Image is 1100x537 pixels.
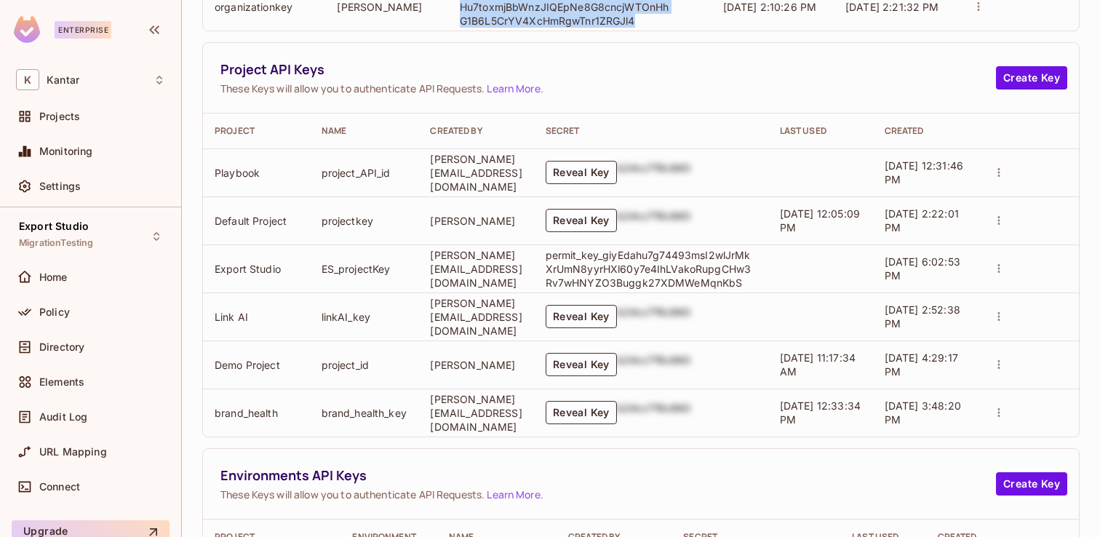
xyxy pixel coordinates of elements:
[220,466,996,485] span: Environments API Keys
[310,293,419,341] td: linkAI_key
[220,81,996,95] span: These Keys will allow you to authenticate API Requests. .
[19,237,93,249] span: MigrationTesting
[203,341,310,389] td: Demo Project
[617,401,691,424] div: b24cc7f8c660
[39,180,81,192] span: Settings
[617,209,691,232] div: b24cc7f8c660
[310,341,419,389] td: project_id
[989,162,1009,183] button: actions
[546,161,617,184] button: Reveal Key
[546,353,617,376] button: Reveal Key
[39,111,80,122] span: Projects
[546,401,617,424] button: Reveal Key
[885,351,958,378] span: [DATE] 4:29:17 PM
[780,351,856,378] span: [DATE] 11:17:34 AM
[39,376,84,388] span: Elements
[19,220,89,232] span: Export Studio
[845,1,939,13] span: [DATE] 2:21:32 PM
[47,74,79,86] span: Workspace: Kantar
[617,353,691,376] div: b24cc7f8c660
[723,1,817,13] span: [DATE] 2:10:26 PM
[39,271,68,283] span: Home
[487,488,540,501] a: Learn More
[617,305,691,328] div: b24cc7f8c660
[989,306,1009,327] button: actions
[487,81,540,95] a: Learn More
[546,248,757,290] p: permit_key_giyEdahu7g74493msI2wlJrMkXrUmN8yyrHXl60y7e4IhLVakoRupgCHw3Rv7wHNYZO3Buggk27XDMWeMqnKbS
[885,159,963,186] span: [DATE] 12:31:46 PM
[203,148,310,196] td: Playbook
[39,446,107,458] span: URL Mapping
[885,255,960,282] span: [DATE] 6:02:53 PM
[989,354,1009,375] button: actions
[546,305,617,328] button: Reveal Key
[780,125,861,137] div: Last Used
[220,488,996,501] span: These Keys will allow you to authenticate API Requests. .
[418,341,533,389] td: [PERSON_NAME]
[310,244,419,293] td: ES_projectKey
[546,209,617,232] button: Reveal Key
[989,210,1009,231] button: actions
[310,196,419,244] td: projectkey
[885,125,965,137] div: Created
[39,411,87,423] span: Audit Log
[430,125,522,137] div: Created By
[39,306,70,318] span: Policy
[780,399,861,426] span: [DATE] 12:33:34 PM
[39,481,80,493] span: Connect
[617,161,691,184] div: b24cc7f8c660
[885,399,961,426] span: [DATE] 3:48:20 PM
[418,196,533,244] td: [PERSON_NAME]
[418,244,533,293] td: [PERSON_NAME][EMAIL_ADDRESS][DOMAIN_NAME]
[14,16,40,43] img: SReyMgAAAABJRU5ErkJggg==
[546,125,757,137] div: Secret
[55,21,111,39] div: Enterprise
[203,196,310,244] td: Default Project
[215,125,298,137] div: Project
[220,60,996,79] span: Project API Keys
[203,293,310,341] td: Link AI
[322,125,407,137] div: Name
[885,303,960,330] span: [DATE] 2:52:38 PM
[203,244,310,293] td: Export Studio
[203,389,310,437] td: brand_health
[989,402,1009,423] button: actions
[310,389,419,437] td: brand_health_key
[39,341,84,353] span: Directory
[996,66,1067,89] button: Create Key
[418,389,533,437] td: [PERSON_NAME][EMAIL_ADDRESS][DOMAIN_NAME]
[885,207,959,234] span: [DATE] 2:22:01 PM
[989,258,1009,279] button: actions
[310,148,419,196] td: project_API_id
[39,146,93,157] span: Monitoring
[418,148,533,196] td: [PERSON_NAME][EMAIL_ADDRESS][DOMAIN_NAME]
[16,69,39,90] span: K
[996,472,1067,496] button: Create Key
[418,293,533,341] td: [PERSON_NAME][EMAIL_ADDRESS][DOMAIN_NAME]
[780,207,860,234] span: [DATE] 12:05:09 PM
